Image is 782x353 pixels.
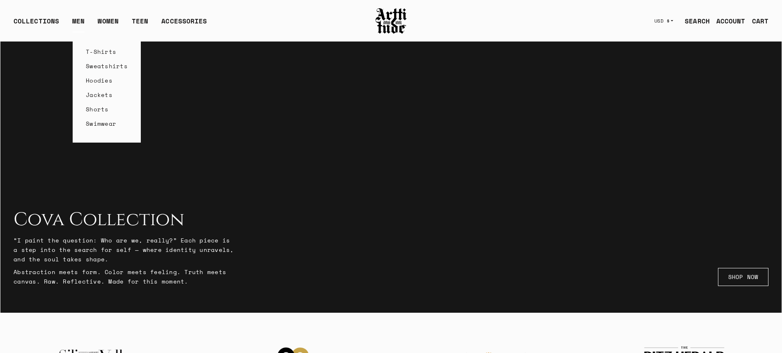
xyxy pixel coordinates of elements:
[72,16,85,32] a: MEN
[710,13,745,29] a: ACCOUNT
[649,12,679,30] button: USD $
[86,59,128,73] a: Sweatshirts
[86,44,128,59] a: T-Shirts
[678,13,710,29] a: SEARCH
[98,16,119,32] a: WOMEN
[132,16,148,32] a: TEEN
[718,268,768,286] a: SHOP NOW
[752,16,768,26] div: CART
[86,88,128,102] a: Jackets
[7,16,213,32] ul: Main navigation
[375,7,408,35] img: Arttitude
[86,73,128,88] a: Hoodies
[14,235,235,264] p: “I paint the question: Who are we, really?” Each piece is a step into the search for self — where...
[161,16,207,32] div: ACCESSORIES
[14,267,235,286] p: Abstraction meets form. Color meets feeling. Truth meets canvas. Raw. Reflective. Made for this m...
[745,13,768,29] a: Open cart
[86,116,128,131] a: Swimwear
[14,209,235,231] h2: Cova Collection
[14,16,59,32] div: COLLECTIONS
[86,102,128,116] a: Shorts
[654,18,670,24] span: USD $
